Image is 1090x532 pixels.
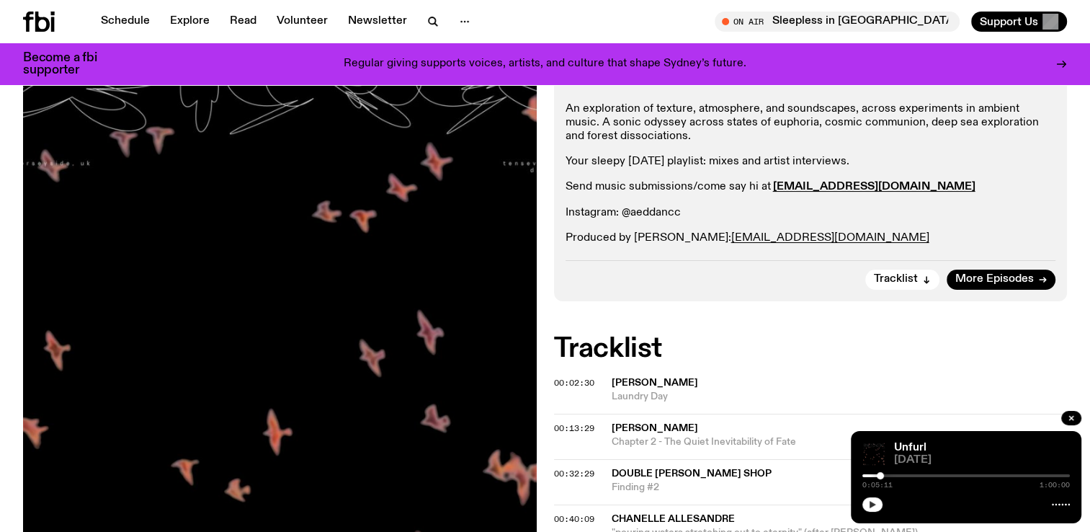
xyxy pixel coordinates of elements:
a: Unfurl [894,442,926,453]
span: Double [PERSON_NAME] Shop [612,469,772,479]
button: Support Us [971,12,1067,32]
p: Produced by [PERSON_NAME]: [566,231,1056,245]
button: On AirSleepless in [GEOGRAPHIC_DATA] [715,12,960,32]
span: 00:13:29 [554,422,594,434]
a: More Episodes [947,270,1055,290]
a: Schedule [92,12,158,32]
button: 00:13:29 [554,425,594,433]
span: 00:32:29 [554,468,594,479]
span: 00:40:09 [554,513,594,525]
p: Regular giving supports voices, artists, and culture that shape Sydney’s future. [344,58,746,71]
button: 00:32:29 [554,470,594,478]
span: Tracklist [874,274,918,285]
button: Tracklist [865,270,939,290]
a: Read [221,12,265,32]
a: Explore [161,12,218,32]
span: [PERSON_NAME] [612,378,698,388]
span: Support Us [980,15,1038,28]
span: Laundry Day [612,390,1068,404]
span: [DATE] [894,455,1070,466]
p: Instagram: @aeddancc [566,206,1056,220]
a: Volunteer [268,12,336,32]
span: [PERSON_NAME] [612,423,698,433]
p: Send music submissions/come say hi at [566,180,1056,194]
span: 0:05:11 [862,482,893,489]
a: [EMAIL_ADDRESS][DOMAIN_NAME] [773,181,975,192]
h2: Tracklist [554,336,1068,362]
span: 1:00:00 [1040,482,1070,489]
button: 00:40:09 [554,515,594,523]
span: Finding #2 [612,481,1068,495]
button: 00:02:30 [554,379,594,387]
p: Your sleepy [DATE] playlist: mixes and artist interviews. [566,155,1056,169]
span: Chapter 2 - The Quiet Inevitability of Fate [612,435,1068,449]
p: An exploration of texture, atmosphere, and soundscapes, across experiments in ambient music. A so... [566,102,1056,144]
a: Newsletter [339,12,416,32]
span: 00:02:30 [554,377,594,389]
h3: Become a fbi supporter [23,52,115,76]
a: [EMAIL_ADDRESS][DOMAIN_NAME] [731,232,929,244]
span: Chanelle Allesandre [612,514,735,524]
span: More Episodes [955,274,1034,285]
